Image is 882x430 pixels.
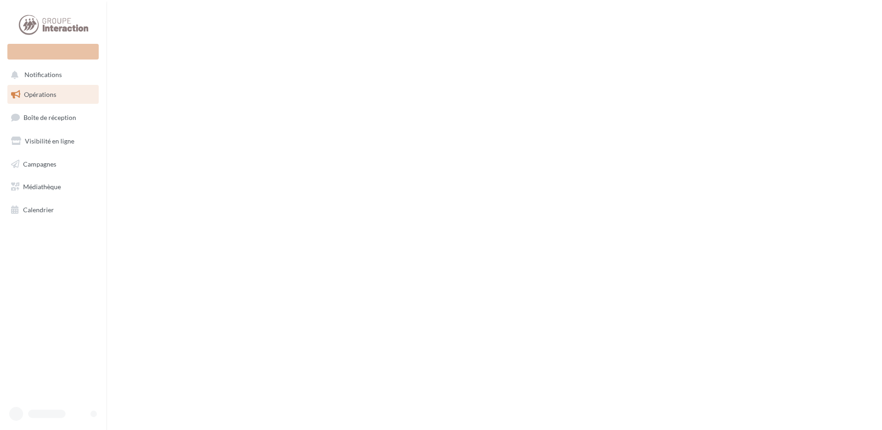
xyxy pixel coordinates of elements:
[24,113,76,121] span: Boîte de réception
[6,85,101,104] a: Opérations
[24,71,62,79] span: Notifications
[6,177,101,197] a: Médiathèque
[23,183,61,191] span: Médiathèque
[24,90,56,98] span: Opérations
[6,200,101,220] a: Calendrier
[6,155,101,174] a: Campagnes
[23,160,56,167] span: Campagnes
[6,107,101,127] a: Boîte de réception
[25,137,74,145] span: Visibilité en ligne
[23,206,54,214] span: Calendrier
[7,44,99,60] div: Nouvelle campagne
[6,131,101,151] a: Visibilité en ligne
